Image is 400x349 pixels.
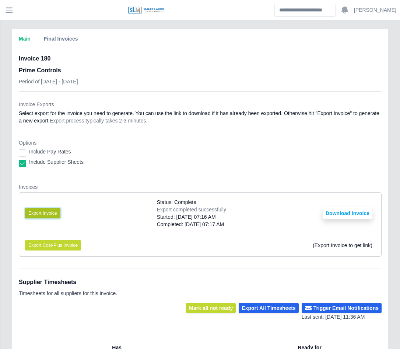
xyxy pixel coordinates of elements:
[19,66,78,75] h3: Prime Controls
[274,4,336,17] input: Search
[302,303,382,313] button: Trigger Email Notifications
[19,54,78,63] h2: Invoice 180
[157,221,226,228] div: Completed: [DATE] 07:17 AM
[29,148,71,155] label: Include Pay Rates
[128,6,165,14] img: SLM Logo
[354,6,396,14] a: [PERSON_NAME]
[239,303,298,313] button: Export All Timesheets
[37,29,85,49] button: Final Invoices
[313,242,372,248] span: (Export Invoice to get link)
[157,206,226,213] div: Export completed successfully
[302,313,382,321] div: Last sent: [DATE] 11:36 AM
[19,110,382,124] dd: Select export for the invoice you need to generate. You can use the link to download if it has al...
[29,158,84,166] label: Include Supplier Sheets
[323,207,372,219] button: Download Invoice
[186,303,236,313] button: Mark all not ready
[157,213,226,221] div: Started: [DATE] 07:16 AM
[19,101,382,108] dt: Invoice Exports
[19,278,117,287] h1: Supplier Timesheets
[50,118,147,124] span: Export process typically takes 2-3 minutes.
[19,290,117,297] p: Timesheets for all suppliers for this invoice.
[25,240,81,250] button: Export Cost-Plus Invoice
[323,210,372,216] a: Download Invoice
[25,208,60,218] button: Export Invoice
[19,78,78,85] p: Period of [DATE] - [DATE]
[157,198,196,206] span: Status: Complete
[12,29,37,49] button: Main
[19,139,382,146] dt: Options
[19,183,382,191] dt: Invoices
